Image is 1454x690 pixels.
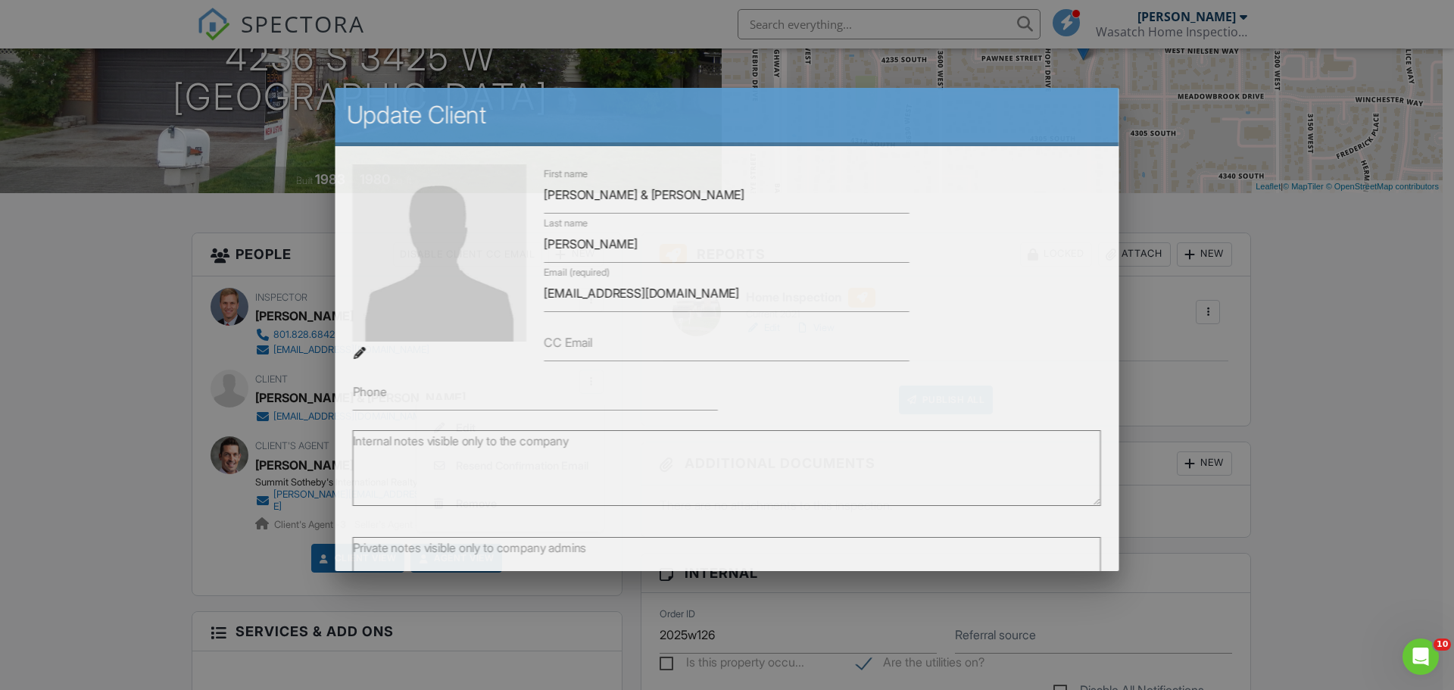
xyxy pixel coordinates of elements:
label: Phone [353,383,387,400]
label: Private notes visible only to company admins [353,539,587,556]
iframe: Intercom live chat [1403,638,1439,675]
img: default-user-f0147aede5fd5fa78ca7ade42f37bd4542148d508eef1c3d3ea960f66861d68b.jpg [353,164,526,342]
span: 10 [1434,638,1451,651]
h2: Update Client [347,100,1107,130]
label: Internal notes visible only to the company [353,432,569,449]
label: Last name [544,217,588,230]
label: Email (required) [544,266,610,279]
label: First name [544,167,588,181]
label: CC Email [544,334,593,351]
